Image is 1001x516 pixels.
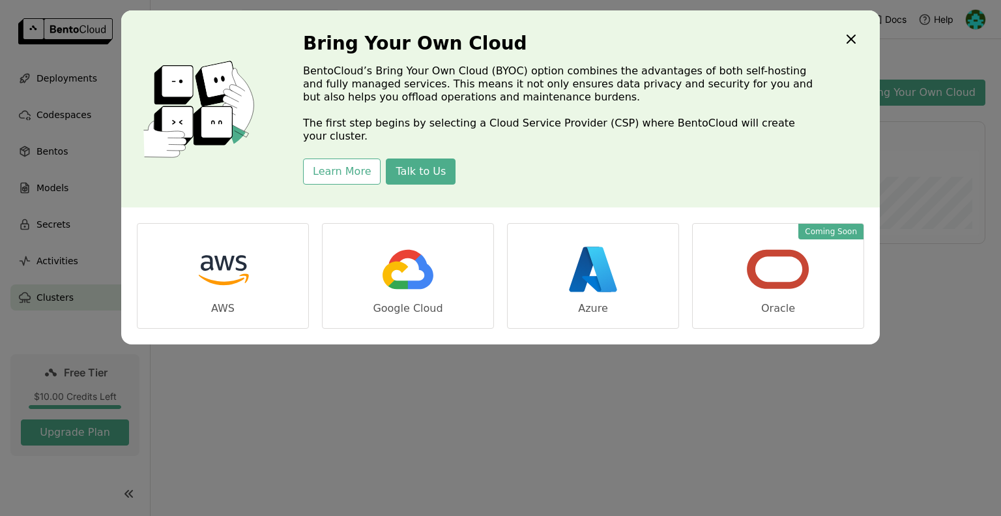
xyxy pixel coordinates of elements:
[190,237,255,302] img: aws
[507,223,679,329] a: Azure
[798,224,863,239] div: Coming Soon
[373,302,442,315] div: Google Cloud
[303,65,818,143] p: BentoCloud’s Bring Your Own Cloud (BYOC) option combines the advantages of both self-hosting and ...
[322,223,494,329] a: Google Cloud
[137,223,309,329] a: AWS
[761,302,795,315] div: Oracle
[211,302,235,315] div: AWS
[692,223,864,329] a: Coming SoonOracle
[303,33,818,54] h3: Bring Your Own Cloud
[560,237,626,302] img: azure
[375,237,441,302] img: gcp
[386,159,456,185] button: Talk to Us
[132,60,272,158] img: cover onboarding
[121,10,880,344] div: dialog
[843,31,859,50] div: Close
[746,237,811,302] img: oracle
[578,302,608,315] div: Azure
[303,159,381,185] button: Learn More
